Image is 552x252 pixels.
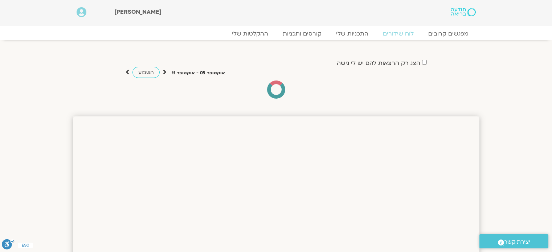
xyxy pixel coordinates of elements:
[329,30,376,37] a: התכניות שלי
[421,30,476,37] a: מפגשים קרובים
[376,30,421,37] a: לוח שידורים
[225,30,275,37] a: ההקלטות שלי
[138,69,154,76] span: השבוע
[275,30,329,37] a: קורסים ותכניות
[114,8,161,16] span: [PERSON_NAME]
[132,67,160,78] a: השבוע
[479,234,548,248] a: יצירת קשר
[172,69,225,77] p: אוקטובר 05 - אוקטובר 11
[504,237,530,247] span: יצירת קשר
[337,60,420,66] label: הצג רק הרצאות להם יש לי גישה
[77,30,476,37] nav: Menu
